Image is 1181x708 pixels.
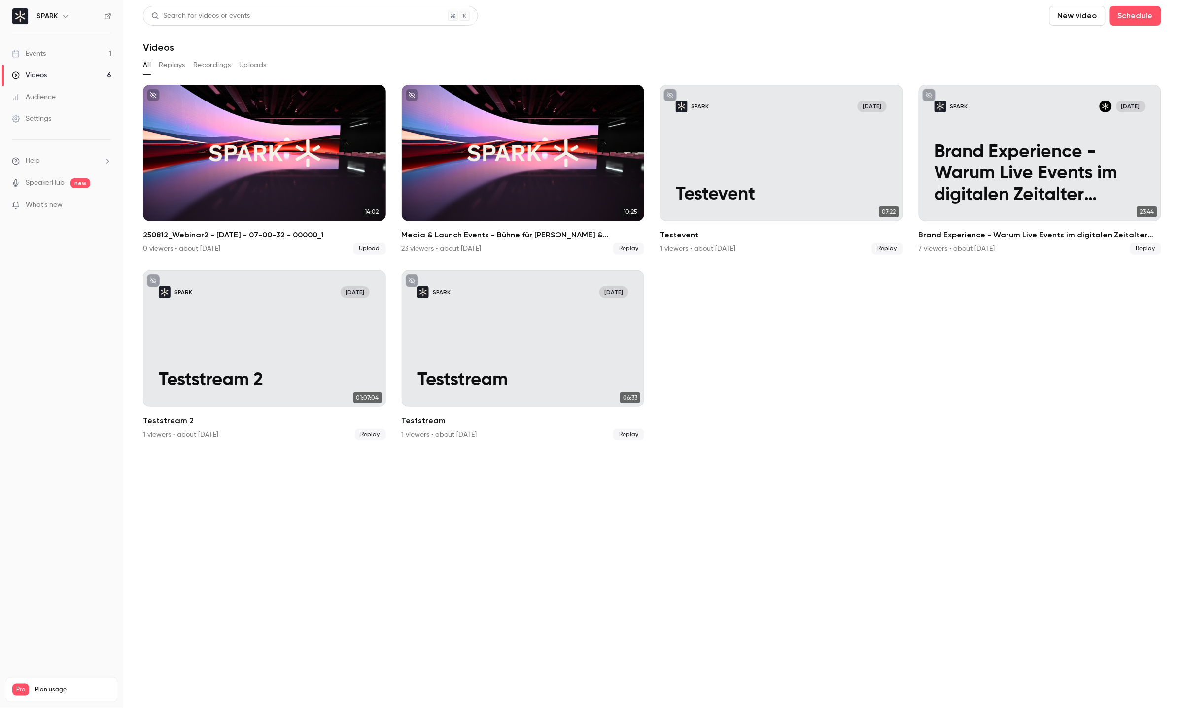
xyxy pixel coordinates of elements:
[1137,206,1157,217] span: 23:44
[433,288,451,296] p: SPARK
[12,49,46,59] div: Events
[143,85,386,255] li: 250812_Webinar2 - 26 August 2025 - 07-00-32 - 00000_1
[143,270,386,440] li: Teststream 2
[353,243,386,255] span: Upload
[12,70,47,80] div: Videos
[919,229,1162,241] h2: Brand Experience - Warum Live Events im digitalen Zeitalter unverzichtbar sind!
[143,85,1161,440] ul: Videos
[353,392,382,403] span: 01:07:04
[402,85,645,255] a: 10:25Media & Launch Events - Bühne für [PERSON_NAME] & Botschaften inszenieren23 viewers • about ...
[919,85,1162,255] a: Brand Experience - Warum Live Events im digitalen Zeitalter unverzichtbar sind! SPARKInan Dogan[D...
[12,92,56,102] div: Audience
[872,243,903,255] span: Replay
[26,200,63,210] span: What's new
[35,686,111,694] span: Plan usage
[147,274,160,287] button: unpublished
[362,206,382,217] span: 14:02
[12,156,111,166] li: help-dropdown-opener
[402,270,645,440] a: TeststreamSPARK[DATE]Teststream06:33Teststream1 viewers • about [DATE]Replay
[1130,243,1161,255] span: Replay
[919,85,1162,255] li: Brand Experience - Warum Live Events im digitalen Zeitalter unverzichtbar sind!
[12,114,51,124] div: Settings
[159,57,185,73] button: Replays
[143,244,220,254] div: 0 viewers • about [DATE]
[159,370,370,391] p: Teststream 2
[143,85,386,255] a: 14:02250812_Webinar2 - [DATE] - 07-00-32 - 00000_10 viewers • about [DATE]Upload
[692,102,709,110] p: SPARK
[406,274,418,287] button: unpublished
[174,288,192,296] p: SPARK
[100,201,111,210] iframe: Noticeable Trigger
[660,85,903,255] li: Testevent
[858,101,887,112] span: [DATE]
[26,178,65,188] a: SpeakerHub
[676,184,887,205] p: Testevent
[143,41,174,53] h1: Videos
[402,415,645,427] h2: Teststream
[664,89,677,101] button: unpublished
[402,430,477,439] div: 1 viewers • about [DATE]
[143,415,386,427] h2: Teststream 2
[12,8,28,24] img: SPARK
[950,102,968,110] p: SPARK
[143,6,1161,702] section: Videos
[919,244,995,254] div: 7 viewers • about [DATE]
[402,244,482,254] div: 23 viewers • about [DATE]
[36,11,58,21] h6: SPARK
[341,286,370,298] span: [DATE]
[621,206,640,217] span: 10:25
[402,85,645,255] li: Media & Launch Events - Bühne für Marken & Botschaften inszenieren
[70,178,90,188] span: new
[143,430,218,439] div: 1 viewers • about [DATE]
[660,244,735,254] div: 1 viewers • about [DATE]
[613,429,644,440] span: Replay
[417,370,628,391] p: Teststream
[676,101,688,112] img: Testevent
[406,89,418,101] button: unpublished
[193,57,231,73] button: Recordings
[935,141,1146,205] p: Brand Experience - Warum Live Events im digitalen Zeitalter unverzichtbar sind!
[402,229,645,241] h2: Media & Launch Events - Bühne für [PERSON_NAME] & Botschaften inszenieren
[1049,6,1106,26] button: New video
[355,429,386,440] span: Replay
[660,229,903,241] h2: Testevent
[599,286,628,298] span: [DATE]
[1110,6,1161,26] button: Schedule
[159,286,171,298] img: Teststream 2
[12,684,29,696] span: Pro
[151,11,250,21] div: Search for videos or events
[143,57,151,73] button: All
[923,89,936,101] button: unpublished
[417,286,429,298] img: Teststream
[402,270,645,440] li: Teststream
[143,270,386,440] a: Teststream 2SPARK[DATE]Teststream 201:07:04Teststream 21 viewers • about [DATE]Replay
[1100,101,1112,112] img: Inan Dogan
[620,392,640,403] span: 06:33
[26,156,40,166] span: Help
[239,57,267,73] button: Uploads
[147,89,160,101] button: unpublished
[143,229,386,241] h2: 250812_Webinar2 - [DATE] - 07-00-32 - 00000_1
[660,85,903,255] a: TesteventSPARK[DATE]Testevent07:22Testevent1 viewers • about [DATE]Replay
[613,243,644,255] span: Replay
[1116,101,1146,112] span: [DATE]
[879,206,899,217] span: 07:22
[935,101,946,112] img: Brand Experience - Warum Live Events im digitalen Zeitalter unverzichtbar sind!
